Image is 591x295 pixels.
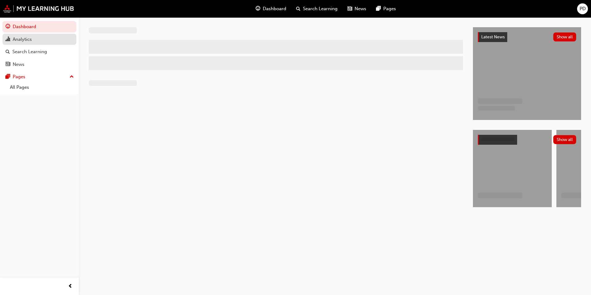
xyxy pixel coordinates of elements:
span: PD [580,5,586,12]
span: pages-icon [376,5,381,13]
span: News [355,5,366,12]
button: PD [577,3,588,14]
a: search-iconSearch Learning [291,2,342,15]
span: Latest News [481,34,505,40]
span: Dashboard [263,5,286,12]
div: Analytics [13,36,32,43]
span: news-icon [6,62,10,67]
a: Dashboard [2,21,76,32]
button: DashboardAnalyticsSearch LearningNews [2,20,76,71]
span: guage-icon [6,24,10,30]
a: News [2,59,76,70]
img: mmal [3,5,74,13]
button: Pages [2,71,76,83]
span: chart-icon [6,37,10,42]
span: pages-icon [6,74,10,80]
a: news-iconNews [342,2,371,15]
div: News [13,61,24,68]
a: Show all [478,135,576,145]
a: pages-iconPages [371,2,401,15]
span: search-icon [6,49,10,55]
button: Show all [553,32,576,41]
span: prev-icon [68,283,73,290]
span: Search Learning [303,5,338,12]
span: news-icon [347,5,352,13]
a: guage-iconDashboard [251,2,291,15]
a: Analytics [2,34,76,45]
span: guage-icon [256,5,260,13]
span: Pages [383,5,396,12]
a: All Pages [7,83,76,92]
span: up-icon [70,73,74,81]
div: Search Learning [12,48,47,55]
span: search-icon [296,5,300,13]
a: Latest NewsShow all [478,32,576,42]
button: Show all [553,135,576,144]
a: Search Learning [2,46,76,58]
div: Pages [13,73,25,80]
